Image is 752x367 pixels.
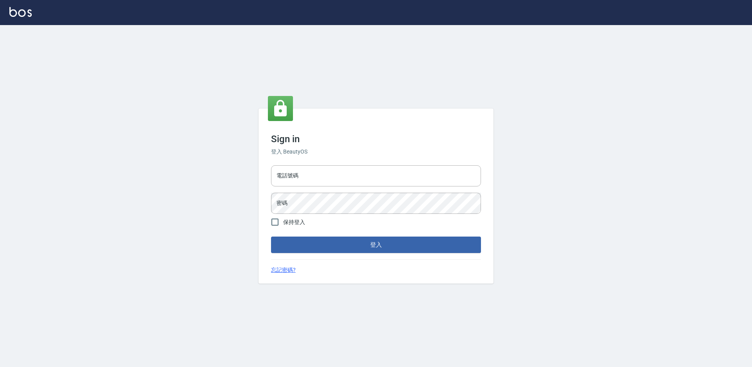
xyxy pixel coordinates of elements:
img: Logo [9,7,32,17]
button: 登入 [271,237,481,253]
span: 保持登入 [283,218,305,226]
h3: Sign in [271,134,481,145]
h6: 登入 BeautyOS [271,148,481,156]
a: 忘記密碼? [271,266,296,274]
